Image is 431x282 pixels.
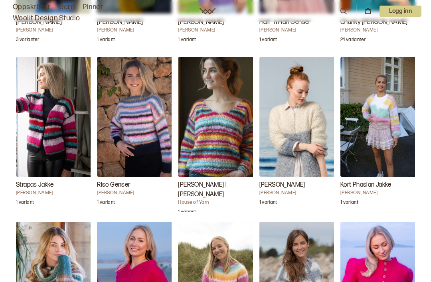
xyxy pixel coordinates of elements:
a: Garn [59,2,75,13]
h4: [PERSON_NAME] [97,27,177,34]
h4: [PERSON_NAME] [16,190,96,196]
a: Strapas Jakke [16,57,91,213]
button: User dropdown [380,6,421,17]
h4: [PERSON_NAME] [340,190,420,196]
h4: House of Yarn [178,199,258,206]
p: 1 variant [259,37,277,45]
a: Adrianna Stripejakke [259,57,334,213]
a: Oppskrifter [13,2,51,13]
a: Pinner [83,2,103,13]
img: Brit Frafjord ØrstavikRiso Genser [97,57,177,177]
p: 3 varianter [16,37,39,45]
p: 1 variant [178,37,196,45]
h3: Kort Phasian Jakke [340,180,420,190]
h4: [PERSON_NAME] [259,27,339,34]
p: 1 variant [178,209,196,217]
h3: [PERSON_NAME] i [PERSON_NAME] [178,180,258,199]
h3: Strapas Jakke [16,180,96,190]
img: Mari Kalberg SkjævelandKort Phasian Jakke [340,57,420,177]
img: Ane Kydland ThomassenStrapas Jakke [16,57,96,177]
p: 1 variant [16,199,34,207]
p: 1 variant [97,199,115,207]
p: Logg inn [380,6,421,17]
img: House of YarnAmanda Genser i Myk Påfugl [178,57,258,177]
h4: [PERSON_NAME] [340,27,420,34]
a: Woolit [200,8,215,14]
a: Riso Genser [97,57,172,213]
p: 1 variant [259,199,277,207]
a: Kort Phasian Jakke [340,57,415,213]
h4: [PERSON_NAME] [259,190,339,196]
img: Liv Inger EspedalAdrianna Stripejakke [259,57,339,177]
a: Amanda Genser i Myk Påfugl [178,57,253,213]
p: 1 variant [340,199,358,207]
h3: [PERSON_NAME] [259,180,339,190]
h4: [PERSON_NAME] [178,27,258,34]
h4: [PERSON_NAME] [16,27,96,34]
a: Woolit Design Studio [13,13,80,24]
h3: Riso Genser [97,180,177,190]
h4: [PERSON_NAME] [97,190,177,196]
p: 1 variant [97,37,115,45]
p: 24 varianter [340,37,366,45]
